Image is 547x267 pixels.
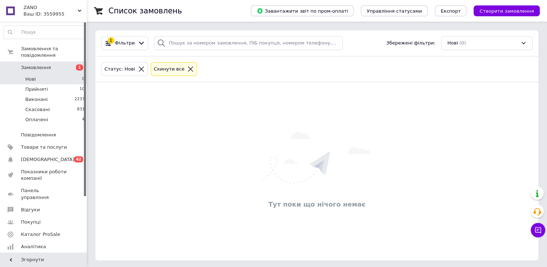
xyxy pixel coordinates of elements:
input: Пошук за номером замовлення, ПІБ покупця, номером телефону, Email, номером накладної [154,36,342,50]
span: 831 [77,106,85,113]
span: [DEMOGRAPHIC_DATA] [21,156,74,163]
span: 1 [76,64,83,71]
span: Замовлення та повідомлення [21,46,87,59]
span: Аналітика [21,243,46,250]
span: Оплачені [25,116,48,123]
span: ZANO [23,4,78,11]
span: Нові [25,76,36,82]
span: 0 [82,76,85,82]
span: Панель управління [21,187,67,200]
span: (0) [459,40,466,46]
span: Показники роботи компанії [21,169,67,182]
span: Товари та послуги [21,144,67,151]
div: Cкинути все [153,65,186,73]
button: Чат з покупцем [531,223,545,237]
span: Замовлення [21,64,51,71]
button: Експорт [435,5,467,16]
span: Скасовані [25,106,50,113]
span: Повідомлення [21,132,56,138]
span: Прийняті [25,86,48,93]
span: 2237 [74,96,85,103]
a: Створити замовлення [466,8,540,13]
h1: Список замовлень [108,7,182,15]
span: Каталог ProSale [21,231,60,238]
div: Ваш ID: 3559955 [23,11,87,17]
button: Створити замовлення [474,5,540,16]
div: 1 [108,37,114,44]
span: Виконані [25,96,48,103]
span: Управління статусами [367,8,422,14]
span: 10 [80,86,85,93]
button: Управління статусами [361,5,428,16]
span: Збережені фільтри: [386,40,435,47]
button: Завантажити звіт по пром-оплаті [251,5,354,16]
div: Статус: Нові [103,65,137,73]
div: Тут поки що нічого немає [99,200,535,209]
span: 4 [82,116,85,123]
span: Завантажити звіт по пром-оплаті [257,8,348,14]
span: Нові [447,40,458,47]
span: Покупці [21,219,40,225]
span: Створити замовлення [479,8,534,14]
span: Відгуки [21,207,40,213]
input: Пошук [4,26,85,39]
span: Експорт [441,8,461,14]
span: Фільтри [115,40,135,47]
span: 42 [74,156,83,162]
